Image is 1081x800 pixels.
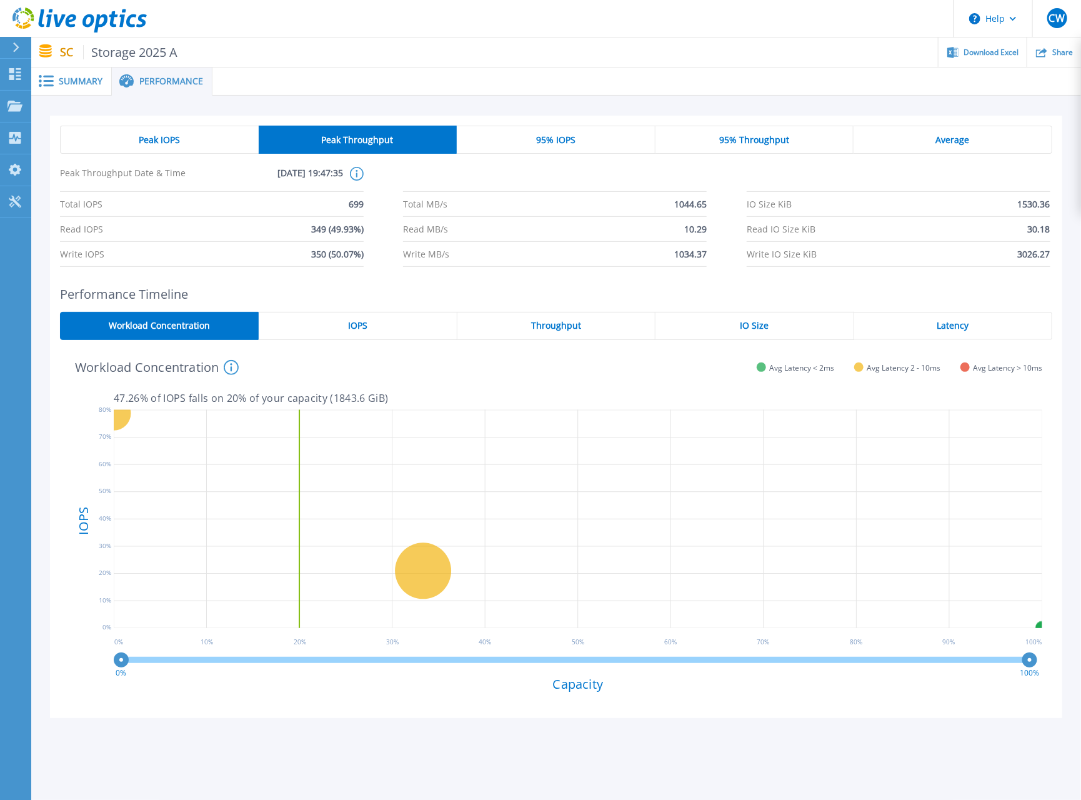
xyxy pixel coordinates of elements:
span: CW [1049,13,1065,23]
text: 30 % [386,637,399,646]
span: 3026.27 [1018,242,1050,266]
span: 699 [349,192,364,216]
span: [DATE] 19:47:35 [201,167,342,191]
text: 20% [99,569,111,577]
span: 10.29 [684,217,707,241]
span: Peak IOPS [139,135,180,145]
text: 40 % [479,637,492,646]
text: 0 % [114,637,123,646]
span: Download Excel [964,49,1019,56]
text: 70% [99,432,111,441]
span: IOPS [348,321,367,331]
h4: IOPS [77,474,90,568]
text: 60 % [664,637,677,646]
text: 50 % [572,637,584,646]
span: Peak Throughput Date & Time [60,167,201,191]
span: Share [1052,49,1073,56]
text: 20 % [294,637,306,646]
text: 0% [102,623,111,632]
span: Performance [139,77,203,86]
span: Storage 2025 A [83,45,178,59]
h4: Workload Concentration [75,360,239,375]
span: Peak Throughput [321,135,393,145]
text: 80 % [850,637,862,646]
span: Avg Latency 2 - 10ms [867,363,940,372]
span: Read IO Size KiB [747,217,815,241]
h4: Capacity [114,677,1042,691]
span: IO Size KiB [747,192,792,216]
span: Workload Concentration [109,321,210,331]
span: 1044.65 [674,192,707,216]
span: Write MB/s [403,242,449,266]
span: Throughput [531,321,581,331]
text: 80% [99,405,111,414]
text: 70 % [757,637,770,646]
span: Avg Latency > 10ms [973,363,1042,372]
span: 349 (49.93%) [311,217,364,241]
span: Total MB/s [403,192,447,216]
span: Write IO Size KiB [747,242,817,266]
p: SC [60,45,178,59]
span: Total IOPS [60,192,102,216]
span: 350 (50.07%) [311,242,364,266]
span: 95% IOPS [536,135,575,145]
span: Read IOPS [60,217,103,241]
h2: Performance Timeline [60,287,1052,301]
text: 60% [99,459,111,468]
span: Latency [937,321,969,331]
span: Average [936,135,970,145]
span: Summary [59,77,102,86]
span: 1530.36 [1018,192,1050,216]
span: Write IOPS [60,242,104,266]
text: 100% [1020,667,1039,678]
span: IO Size [740,321,769,331]
text: 100 % [1025,637,1042,646]
p: 47.26 % of IOPS falls on 20 % of your capacity ( 1843.6 GiB ) [114,392,1042,404]
text: 10 % [201,637,214,646]
span: 95% Throughput [719,135,789,145]
span: Avg Latency < 2ms [769,363,834,372]
span: 30.18 [1028,217,1050,241]
span: 1034.37 [674,242,707,266]
text: 10% [99,596,111,604]
text: 0% [116,667,127,678]
text: 90 % [942,637,955,646]
span: Read MB/s [403,217,448,241]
